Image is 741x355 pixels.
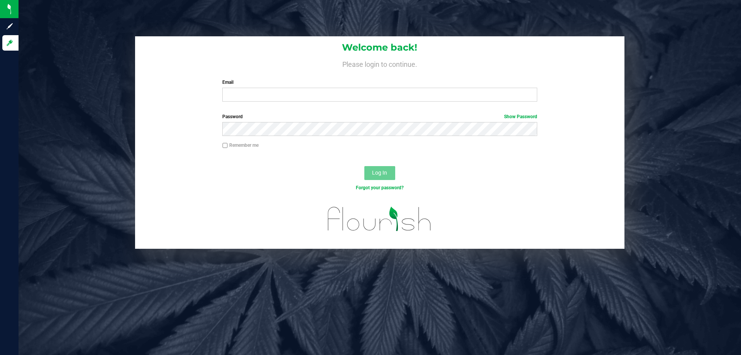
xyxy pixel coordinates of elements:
[222,142,259,149] label: Remember me
[504,114,537,119] a: Show Password
[364,166,395,180] button: Log In
[222,114,243,119] span: Password
[135,42,624,53] h1: Welcome back!
[135,59,624,68] h4: Please login to continue.
[356,185,404,190] a: Forgot your password?
[222,79,537,86] label: Email
[222,143,228,148] input: Remember me
[6,22,14,30] inline-svg: Sign up
[372,170,387,176] span: Log In
[6,39,14,47] inline-svg: Log in
[318,199,441,239] img: flourish_logo.svg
